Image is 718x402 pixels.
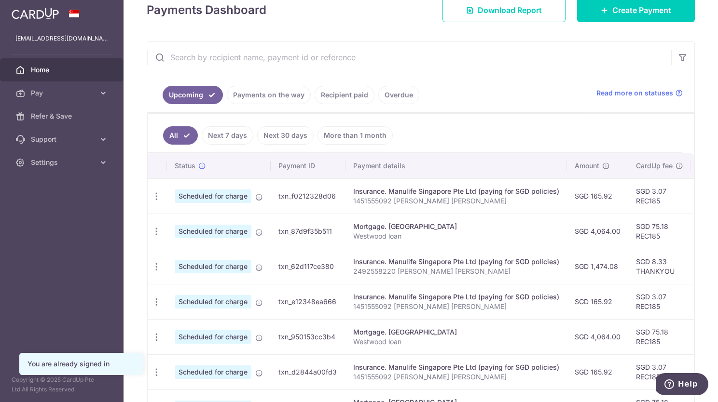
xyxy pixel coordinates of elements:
[31,65,95,75] span: Home
[567,214,628,249] td: SGD 4,064.00
[628,319,691,354] td: SGD 75.18 REC185
[147,42,671,73] input: Search by recipient name, payment id or reference
[271,249,345,284] td: txn_62d117ce380
[612,4,671,16] span: Create Payment
[175,365,251,379] span: Scheduled for charge
[353,362,559,372] div: Insurance. Manulife Singapore Pte Ltd (paying for SGD policies)
[656,373,708,397] iframe: Opens a widget where you can find more information
[271,284,345,319] td: txn_e12348ea666
[353,292,559,302] div: Insurance. Manulife Singapore Pte Ltd (paying for SGD policies)
[315,86,374,104] a: Recipient paid
[567,354,628,389] td: SGD 165.92
[353,267,559,276] p: 2492558220 [PERSON_NAME] [PERSON_NAME]
[175,225,251,238] span: Scheduled for charge
[12,8,59,19] img: CardUp
[628,178,691,214] td: SGD 3.07 REC185
[31,158,95,167] span: Settings
[636,161,673,171] span: CardUp fee
[175,260,251,273] span: Scheduled for charge
[628,249,691,284] td: SGD 8.33 THANKYOU
[567,249,628,284] td: SGD 1,474.08
[353,187,559,196] div: Insurance. Manulife Singapore Pte Ltd (paying for SGD policies)
[271,178,345,214] td: txn_f0212328d06
[353,231,559,241] p: Westwood loan
[318,126,393,145] a: More than 1 month
[478,4,542,16] span: Download Report
[353,327,559,337] div: Mortgage. [GEOGRAPHIC_DATA]
[202,126,253,145] a: Next 7 days
[227,86,311,104] a: Payments on the way
[628,354,691,389] td: SGD 3.07 REC185
[175,295,251,308] span: Scheduled for charge
[271,354,345,389] td: txn_d2844a00fd3
[628,284,691,319] td: SGD 3.07 REC185
[271,153,345,178] th: Payment ID
[567,319,628,354] td: SGD 4,064.00
[271,214,345,249] td: txn_87d9f35b511
[175,189,251,203] span: Scheduled for charge
[31,111,95,121] span: Refer & Save
[175,161,195,171] span: Status
[257,126,314,145] a: Next 30 days
[575,161,599,171] span: Amount
[15,34,108,43] p: [EMAIL_ADDRESS][DOMAIN_NAME]
[353,372,559,382] p: 1451555092 [PERSON_NAME] [PERSON_NAME]
[378,86,419,104] a: Overdue
[567,178,628,214] td: SGD 165.92
[567,284,628,319] td: SGD 165.92
[353,302,559,311] p: 1451555092 [PERSON_NAME] [PERSON_NAME]
[353,222,559,231] div: Mortgage. [GEOGRAPHIC_DATA]
[353,337,559,347] p: Westwood loan
[596,88,683,98] a: Read more on statuses
[345,153,567,178] th: Payment details
[28,359,135,369] div: You are already signed in
[271,319,345,354] td: txn_950153cc3b4
[353,257,559,267] div: Insurance. Manulife Singapore Pte Ltd (paying for SGD policies)
[163,126,198,145] a: All
[147,1,266,19] h4: Payments Dashboard
[31,134,95,144] span: Support
[596,88,673,98] span: Read more on statuses
[31,88,95,98] span: Pay
[175,330,251,344] span: Scheduled for charge
[628,214,691,249] td: SGD 75.18 REC185
[353,196,559,206] p: 1451555092 [PERSON_NAME] [PERSON_NAME]
[163,86,223,104] a: Upcoming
